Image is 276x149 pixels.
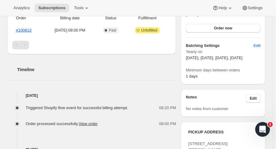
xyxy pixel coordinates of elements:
h3: Notes [186,94,246,103]
span: Unfulfilled [141,28,157,33]
button: Help [209,4,237,12]
h4: [DATE] [7,93,176,99]
nav: Pagination [12,41,171,49]
span: Edit [250,96,257,101]
span: No notes from customer [186,106,228,111]
span: Fulfillment [127,15,167,21]
span: 08:20 PM [159,105,176,111]
span: Settings [248,6,263,10]
span: Edit [254,43,260,49]
span: 1 days [186,74,197,78]
span: Tools [74,6,84,10]
span: Billing date [46,15,94,21]
span: Minimum days between orders [186,67,260,73]
span: 08:00 PM [159,121,176,127]
span: 1 [268,122,273,127]
button: Edit [250,41,264,51]
button: Analytics [10,4,33,12]
th: Order [12,11,44,25]
button: Tools [70,4,93,12]
span: Status [98,15,124,21]
h6: Batching Settings [186,43,253,49]
span: Triggered Shopify flow event for successful billing attempt. [26,105,128,110]
span: Help [218,6,227,10]
span: Order processed successfully. [26,121,98,126]
button: Order now [186,24,260,32]
button: Edit [246,94,260,103]
h3: PICKUP ADDRESS [188,129,258,135]
span: Paid [109,28,116,33]
span: Yearly on [186,49,260,55]
button: Settings [238,4,266,12]
span: [DATE], [DATE], [DATE], [DATE] [186,55,242,60]
h2: Timeline [17,67,176,73]
iframe: Intercom live chat [255,122,270,137]
span: [DATE] · 08:00 PM [46,27,94,33]
a: View order [79,121,98,126]
button: Subscriptions [35,4,69,12]
a: #100813 [16,28,32,32]
span: Subscriptions [38,6,65,10]
span: Order now [214,26,232,31]
span: Analytics [13,6,30,10]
